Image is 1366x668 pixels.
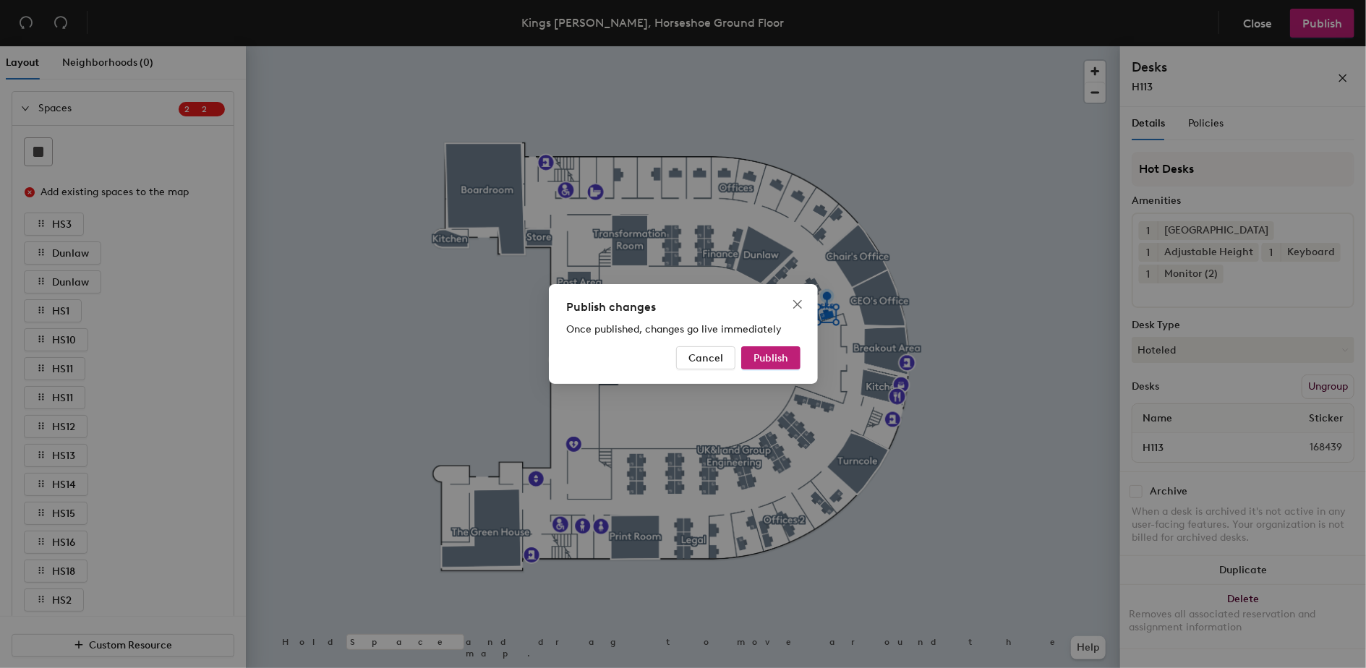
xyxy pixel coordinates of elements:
[741,346,801,369] button: Publish
[676,346,735,369] button: Cancel
[566,299,801,316] div: Publish changes
[566,323,782,335] span: Once published, changes go live immediately
[792,299,803,310] span: close
[786,293,809,316] button: Close
[754,352,788,364] span: Publish
[688,352,723,364] span: Cancel
[786,299,809,310] span: Close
